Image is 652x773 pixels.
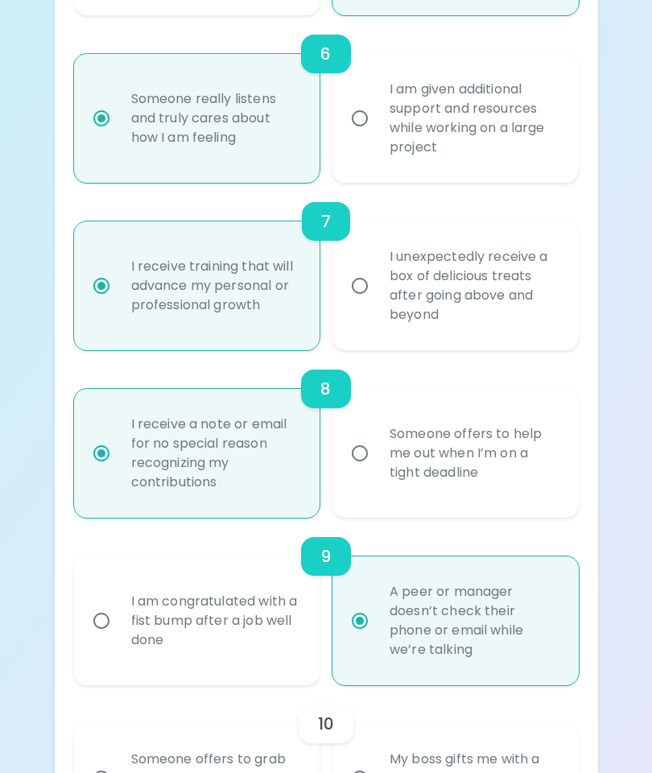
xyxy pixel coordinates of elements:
[74,518,579,685] div: choice-group-check
[118,238,312,334] div: I receive training that will advance my personal or professional growth
[377,405,570,502] div: Someone offers to help me out when I’m on a tight deadline
[118,70,312,167] div: Someone really listens and truly cares about how I am feeling
[74,350,579,518] div: choice-group-check
[321,209,331,234] h6: 7
[118,395,312,511] div: I receive a note or email for no special reason recognizing my contributions
[320,544,331,569] h6: 9
[377,228,570,344] div: I unexpectedly receive a box of delicious treats after going above and beyond
[320,41,331,67] h6: 6
[377,563,570,679] div: A peer or manager doesn’t check their phone or email while we’re talking
[118,573,312,669] div: I am congratulated with a fist bump after a job well done
[318,711,334,737] h6: 10
[377,60,570,176] div: I am given additional support and resources while working on a large project
[320,376,331,402] h6: 8
[74,15,579,183] div: choice-group-check
[74,183,579,350] div: choice-group-check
